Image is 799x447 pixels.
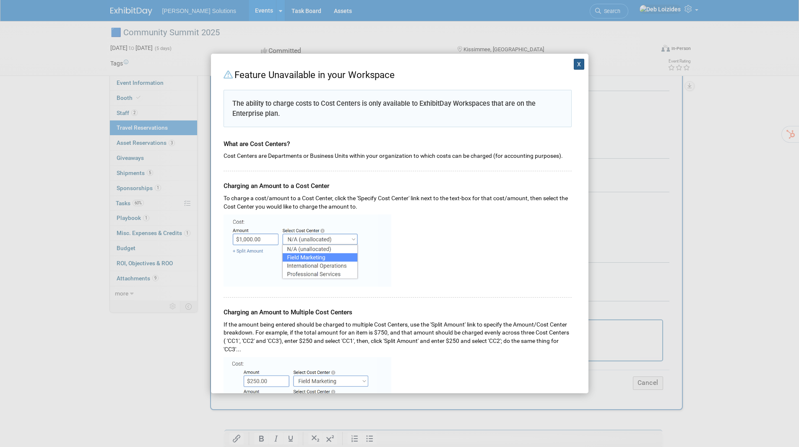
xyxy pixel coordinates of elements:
body: Rich Text Area. Press ALT-0 for help. [5,3,434,12]
div: Feature Unavailable in your Workspace [224,66,572,82]
button: X [574,59,585,70]
div: Cost Centers are Departments or Business Units within your organization to which costs can be cha... [224,149,572,160]
img: Specifying a Cost Center [224,214,391,287]
div: Charging an Amount to Multiple Cost Centers [224,298,572,317]
div: To charge a cost/amount to a Cost Center, click the 'Specify Cost Center' link next to the text-b... [224,191,572,211]
div: If the amount being entered should be charged to multiple Cost Centers, use the 'Split Amount' li... [224,317,572,354]
img: Charging an Amount to Multiple Cost Centers [224,357,391,444]
div: Charging an Amount to a Cost Center [224,171,572,191]
div: What are Cost Centers? [224,131,572,149]
div: The ability to charge costs to Cost Centers is only available to ExhibitDay Workspaces that are o... [224,90,572,127]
